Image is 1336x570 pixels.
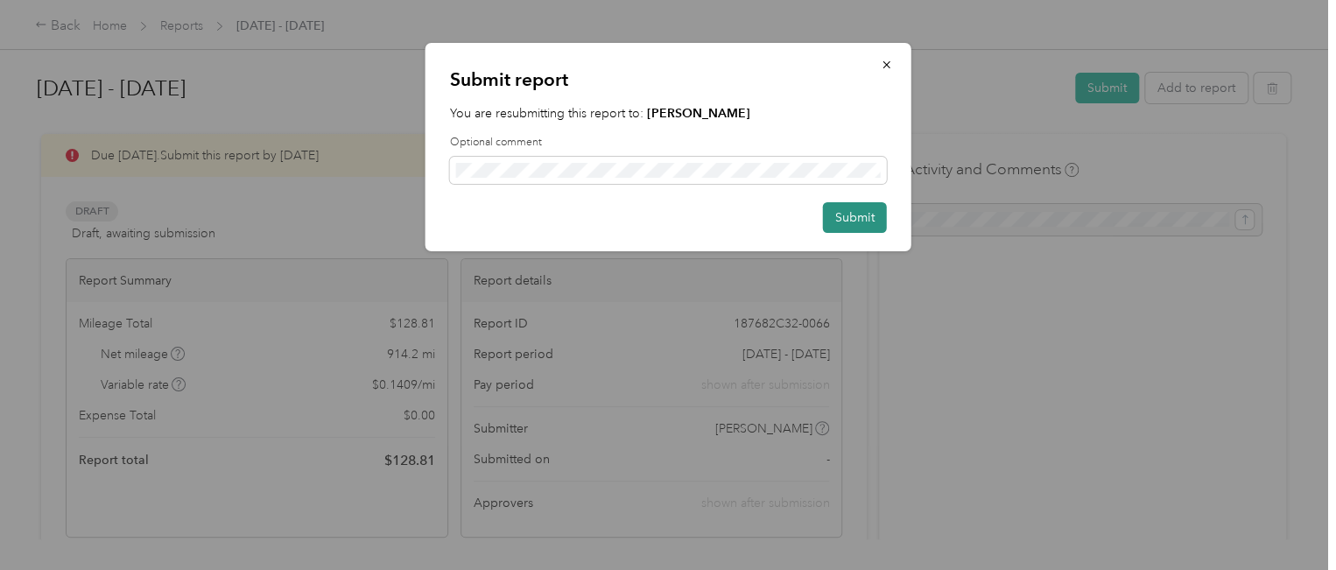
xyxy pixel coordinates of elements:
strong: [PERSON_NAME] [647,106,750,121]
button: Submit [823,202,887,233]
label: Optional comment [450,135,887,151]
p: Submit report [450,67,887,92]
p: You are resubmitting this report to: [450,104,887,123]
iframe: Everlance-gr Chat Button Frame [1238,472,1336,570]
